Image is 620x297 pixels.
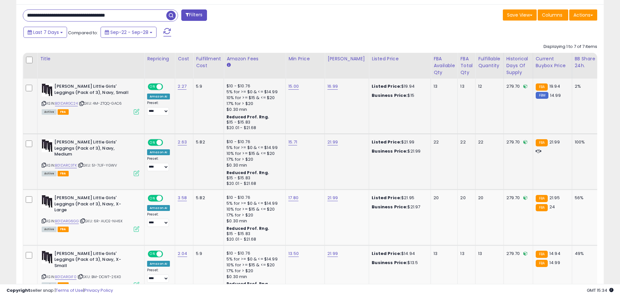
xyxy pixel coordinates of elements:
a: 2.04 [178,250,187,257]
b: Listed Price: [372,83,401,89]
a: 2.27 [178,83,186,90]
div: 17% for > $20 [227,101,281,107]
a: 13.50 [288,250,299,257]
small: FBA [536,139,548,146]
div: 13 [478,251,498,257]
div: $0.30 min [227,162,281,168]
div: 5% for >= $0 & <= $14.99 [227,145,281,151]
div: 5% for >= $0 & <= $14.99 [227,256,281,262]
div: 2% [575,83,596,89]
span: ON [148,196,157,201]
div: $0.30 min [227,218,281,224]
small: FBM [536,92,548,99]
span: ON [148,84,157,90]
div: 5.9 [196,251,219,257]
div: 13 [434,83,452,89]
small: FBA [536,251,548,258]
b: Listed Price: [372,139,401,145]
button: Actions [569,9,597,21]
span: Sep-22 - Sep-28 [110,29,148,36]
button: Last 7 Days [23,27,67,38]
div: ASIN: [42,83,139,114]
span: FBA [58,227,69,232]
button: Save View [503,9,537,21]
div: Amazon AI [147,94,170,99]
b: Reduced Prof. Rng. [227,226,269,231]
small: FBA [536,83,548,91]
b: [PERSON_NAME] Little Girls' Leggings (Pack of 3), Navy, X-Large [54,195,133,215]
span: | SKU: 6R-AUCE-NH6X [80,218,122,224]
div: 5.82 [196,195,219,201]
span: Compared to: [68,30,98,36]
span: 21.99 [549,139,560,145]
div: $0.30 min [227,107,281,112]
div: 279.70 [506,83,528,89]
span: 14.99 [549,260,560,266]
div: 17% for > $20 [227,156,281,162]
div: 20 [434,195,452,201]
span: ON [148,140,157,145]
span: | SKU: 51-7L1F-YGWV [78,163,117,168]
small: FBA [536,204,548,211]
div: 22 [434,139,452,145]
div: seller snap | | [7,288,113,294]
div: Amazon AI [147,149,170,155]
div: 49% [575,251,596,257]
b: Business Price: [372,148,407,154]
b: [PERSON_NAME] Little Girls' Leggings (Pack of 3), Navy, X-Small [54,251,133,271]
div: Preset: [147,101,170,115]
div: Preset: [147,212,170,227]
div: $10 - $10.76 [227,251,281,256]
span: 14.99 [550,92,561,98]
span: 2025-10-7 15:34 GMT [587,287,613,293]
div: 17% for > $20 [227,268,281,274]
div: 100% [575,139,596,145]
div: 10% for >= $15 & <= $20 [227,151,281,156]
span: All listings currently available for purchase on Amazon [42,227,57,232]
div: $21.99 [372,139,426,145]
b: [PERSON_NAME] Little Girls' Leggings (Pack of 3), Navy, Small [54,83,133,97]
span: ON [148,251,157,257]
b: Business Price: [372,92,407,98]
div: $15 [372,93,426,98]
div: Displaying 1 to 7 of 7 items [544,44,597,50]
div: 22 [478,139,498,145]
div: 5% for >= $0 & <= $14.99 [227,200,281,206]
div: Title [40,55,142,62]
span: All listings currently available for purchase on Amazon [42,109,57,115]
span: | SKU: 4M-ZTQQ-GAC6 [79,101,122,106]
span: Columns [542,12,562,18]
img: 31zUqKVWj2L._SL40_.jpg [42,195,53,208]
small: Amazon Fees. [227,62,230,68]
span: 14.94 [549,250,560,257]
div: $21.97 [372,204,426,210]
span: OFF [162,251,172,257]
div: 22 [460,139,470,145]
img: 31zUqKVWj2L._SL40_.jpg [42,83,53,97]
div: $20.01 - $21.68 [227,181,281,186]
small: FBA [536,195,548,202]
b: Reduced Prof. Rng. [227,170,269,175]
div: $10 - $10.76 [227,195,281,200]
b: Business Price: [372,260,407,266]
div: 279.70 [506,195,528,201]
div: $20.01 - $21.68 [227,125,281,131]
b: Listed Price: [372,195,401,201]
div: $14.94 [372,251,426,257]
button: Sep-22 - Sep-28 [101,27,157,38]
b: Reduced Prof. Rng. [227,114,269,120]
button: Filters [181,9,207,21]
div: 10% for >= $15 & <= $20 [227,262,281,268]
div: Amazon AI [147,205,170,211]
a: B01DARGC24 [55,101,78,106]
div: 12 [478,83,498,89]
a: 16.99 [327,83,338,90]
div: 5.9 [196,83,219,89]
a: Terms of Use [56,287,83,293]
div: $0.30 min [227,274,281,280]
div: 5% for >= $0 & <= $14.99 [227,89,281,95]
a: B01DARGIF0 [55,274,76,280]
div: 20 [478,195,498,201]
div: 13 [434,251,452,257]
span: OFF [162,84,172,90]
